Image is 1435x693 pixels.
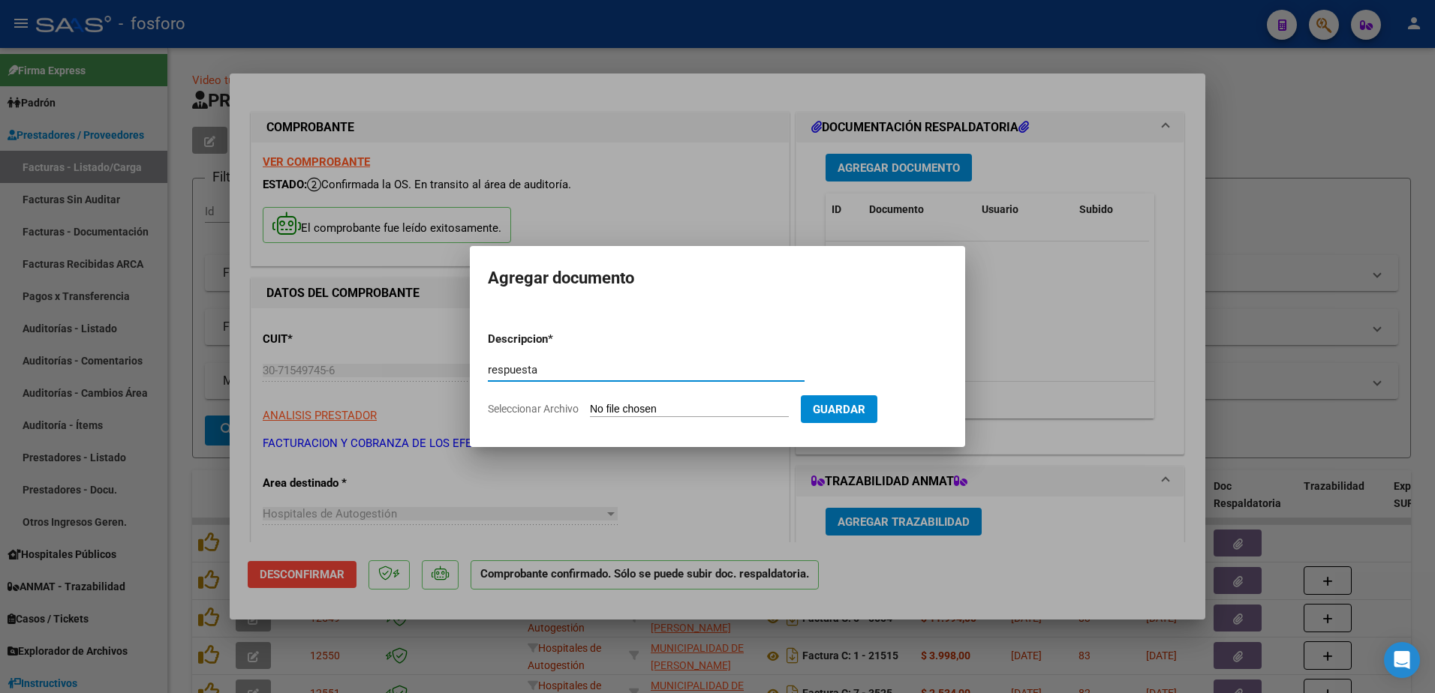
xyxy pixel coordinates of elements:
[488,331,626,348] p: Descripcion
[813,403,865,416] span: Guardar
[488,264,947,292] h2: Agregar documento
[801,395,877,423] button: Guardar
[1384,642,1420,678] div: Open Intercom Messenger
[488,403,579,415] span: Seleccionar Archivo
